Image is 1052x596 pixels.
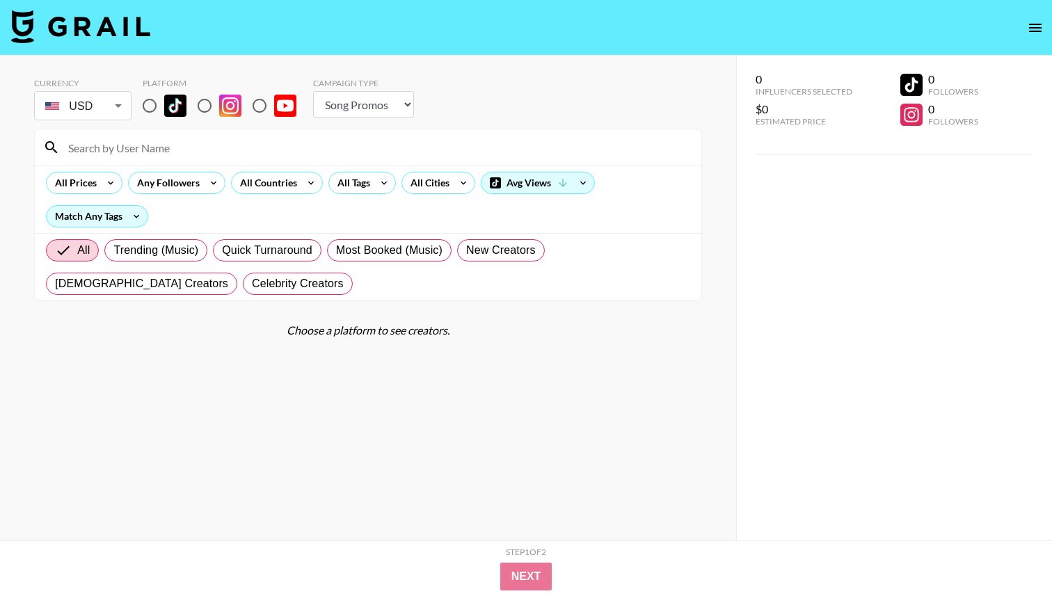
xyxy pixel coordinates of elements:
[232,172,300,193] div: All Countries
[756,72,852,86] div: 0
[274,95,296,117] img: YouTube
[222,242,312,259] span: Quick Turnaround
[928,102,978,116] div: 0
[756,116,852,127] div: Estimated Price
[143,78,308,88] div: Platform
[402,172,452,193] div: All Cities
[928,116,978,127] div: Followers
[34,78,131,88] div: Currency
[506,547,546,557] div: Step 1 of 2
[928,86,978,97] div: Followers
[928,72,978,86] div: 0
[756,102,852,116] div: $0
[11,10,150,43] img: Grail Talent
[982,526,1035,579] iframe: Drift Widget Chat Controller
[55,275,228,292] span: [DEMOGRAPHIC_DATA] Creators
[47,172,99,193] div: All Prices
[329,172,373,193] div: All Tags
[252,275,344,292] span: Celebrity Creators
[219,95,241,117] img: Instagram
[313,78,414,88] div: Campaign Type
[37,94,129,118] div: USD
[77,242,90,259] span: All
[466,242,536,259] span: New Creators
[34,323,702,337] div: Choose a platform to see creators.
[500,563,552,590] button: Next
[336,242,443,259] span: Most Booked (Music)
[756,86,852,97] div: Influencers Selected
[481,172,594,193] div: Avg Views
[47,206,148,227] div: Match Any Tags
[1021,14,1049,42] button: open drawer
[60,136,693,159] input: Search by User Name
[129,172,202,193] div: Any Followers
[164,95,186,117] img: TikTok
[113,242,198,259] span: Trending (Music)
